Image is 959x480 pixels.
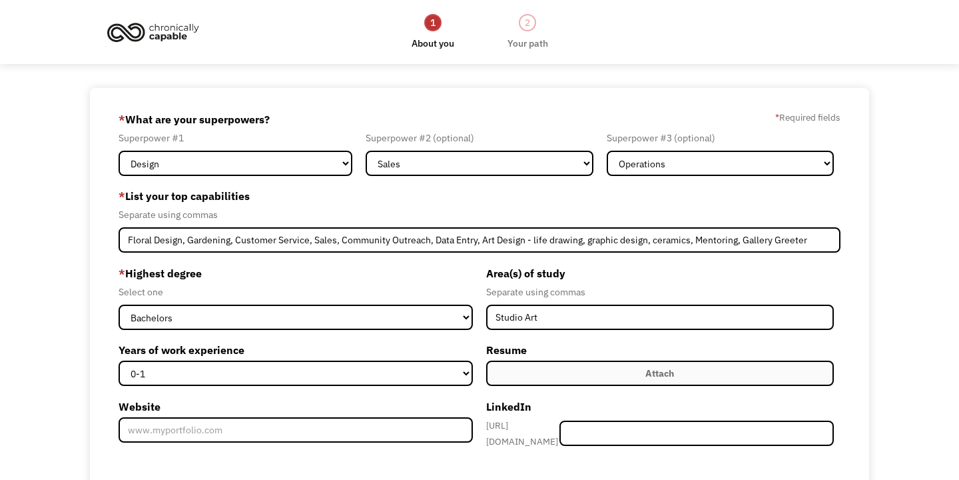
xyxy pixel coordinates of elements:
[119,227,840,253] input: Videography, photography, accounting
[486,361,834,386] label: Attach
[424,14,442,31] div: 1
[119,185,840,207] label: List your top capabilities
[103,17,203,47] img: Chronically Capable logo
[119,207,840,223] div: Separate using commas
[412,35,454,51] div: About you
[519,14,536,31] div: 2
[645,365,674,381] div: Attach
[119,130,352,146] div: Superpower #1
[119,263,473,284] label: Highest degree
[486,263,834,284] label: Area(s) of study
[412,13,454,51] a: 1About you
[366,130,593,146] div: Superpower #2 (optional)
[507,13,548,51] a: 2Your path
[119,284,473,300] div: Select one
[486,396,834,417] label: LinkedIn
[486,284,834,300] div: Separate using commas
[607,130,834,146] div: Superpower #3 (optional)
[486,305,834,330] input: Anthropology, Education
[486,339,834,361] label: Resume
[119,339,473,361] label: Years of work experience
[775,109,840,125] label: Required fields
[119,109,270,130] label: What are your superpowers?
[119,396,473,417] label: Website
[507,35,548,51] div: Your path
[119,417,473,443] input: www.myportfolio.com
[486,417,559,449] div: [URL][DOMAIN_NAME]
